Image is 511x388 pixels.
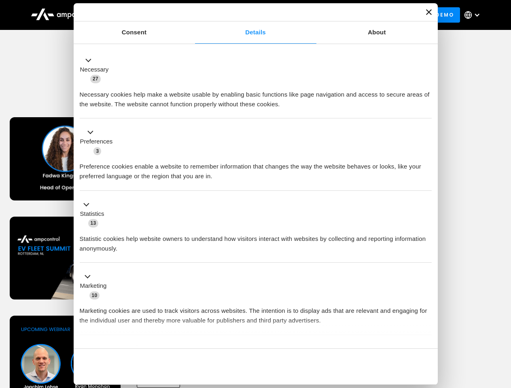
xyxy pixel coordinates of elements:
span: 3 [93,147,101,155]
div: Statistic cookies help website owners to understand how visitors interact with websites by collec... [80,228,432,253]
button: Preferences (3) [80,128,118,156]
button: Close banner [426,9,432,15]
div: Marketing cookies are used to track visitors across websites. The intention is to display ads tha... [80,300,432,325]
button: Necessary (27) [80,55,114,84]
label: Preferences [80,137,113,146]
label: Necessary [80,65,109,74]
a: Consent [74,21,195,44]
button: Okay [315,355,431,378]
div: Preference cookies enable a website to remember information that changes the way the website beha... [80,156,432,181]
a: Details [195,21,316,44]
button: Marketing (10) [80,272,112,300]
label: Statistics [80,209,104,219]
button: Unclassified (2) [80,344,146,354]
h1: Upcoming Webinars [10,82,502,101]
span: 13 [88,219,99,227]
a: About [316,21,438,44]
span: 2 [134,345,141,353]
div: Necessary cookies help make a website usable by enabling basic functions like page navigation and... [80,84,432,109]
label: Marketing [80,281,107,291]
span: 27 [90,75,101,83]
button: Statistics (13) [80,200,109,228]
span: 10 [89,291,100,299]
